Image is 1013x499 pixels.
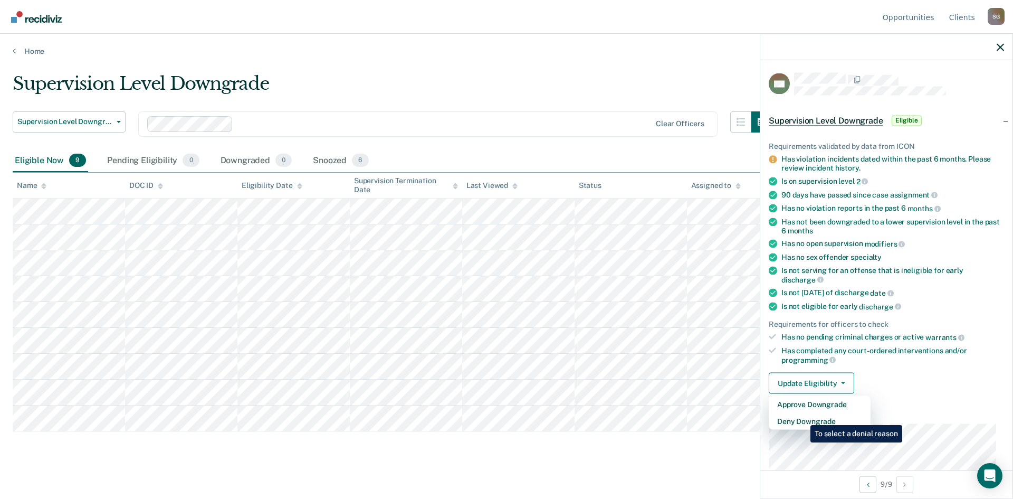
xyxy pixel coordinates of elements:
span: Supervision Level Downgrade [17,117,112,126]
div: Supervision Termination Date [354,176,458,194]
div: Name [17,181,46,190]
div: Eligibility Date [242,181,302,190]
div: Last Viewed [466,181,518,190]
span: programming [781,355,836,364]
div: Clear officers [656,119,704,128]
span: months [907,204,941,212]
button: Profile dropdown button [988,8,1005,25]
div: Is not serving for an offense that is ineligible for early [781,266,1004,284]
div: Open Intercom Messenger [977,463,1002,488]
span: Supervision Level Downgrade [769,115,883,126]
div: Has no pending criminal charges or active [781,333,1004,342]
div: S G [988,8,1005,25]
span: modifiers [865,240,905,248]
a: Home [13,46,1000,56]
div: Downgraded [218,149,294,173]
span: 0 [275,154,292,167]
button: Previous Opportunity [859,476,876,493]
span: Eligible [892,115,922,126]
span: 6 [352,154,369,167]
span: 9 [69,154,86,167]
div: Has no open supervision [781,239,1004,249]
div: DOC ID [129,181,163,190]
button: Deny Downgrade [769,413,871,430]
span: warrants [925,333,964,342]
div: Has no sex offender [781,252,1004,261]
span: assignment [890,191,938,199]
div: Status [579,181,601,190]
span: discharge [859,302,901,310]
div: Supervision Level DowngradeEligible [760,103,1012,137]
div: Has no violation reports in the past 6 [781,204,1004,213]
div: Requirements validated by data from ICON [769,142,1004,150]
button: Approve Downgrade [769,396,871,413]
span: specialty [850,252,882,261]
div: Is on supervision level [781,176,1004,186]
dt: Supervision [769,411,1004,420]
div: Pending Eligibility [105,149,201,173]
div: Eligible Now [13,149,88,173]
button: Next Opportunity [896,476,913,493]
span: discharge [781,275,824,284]
img: Recidiviz [11,11,62,23]
button: Update Eligibility [769,373,854,394]
div: Has completed any court-ordered interventions and/or [781,346,1004,364]
div: Is not eligible for early [781,302,1004,311]
div: Has not been downgraded to a lower supervision level in the past 6 [781,217,1004,235]
div: 90 days have passed since case [781,190,1004,200]
div: Has violation incidents dated within the past 6 months. Please review incident history. [781,155,1004,173]
div: 9 / 9 [760,470,1012,498]
div: Snoozed [311,149,371,173]
div: Is not [DATE] of discharge [781,288,1004,298]
div: Dropdown Menu [769,396,871,430]
span: months [788,226,813,234]
div: Assigned to [691,181,741,190]
span: 2 [856,177,868,185]
div: Requirements for officers to check [769,319,1004,328]
div: Supervision Level Downgrade [13,73,772,103]
span: 0 [183,154,199,167]
span: date [870,289,893,297]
